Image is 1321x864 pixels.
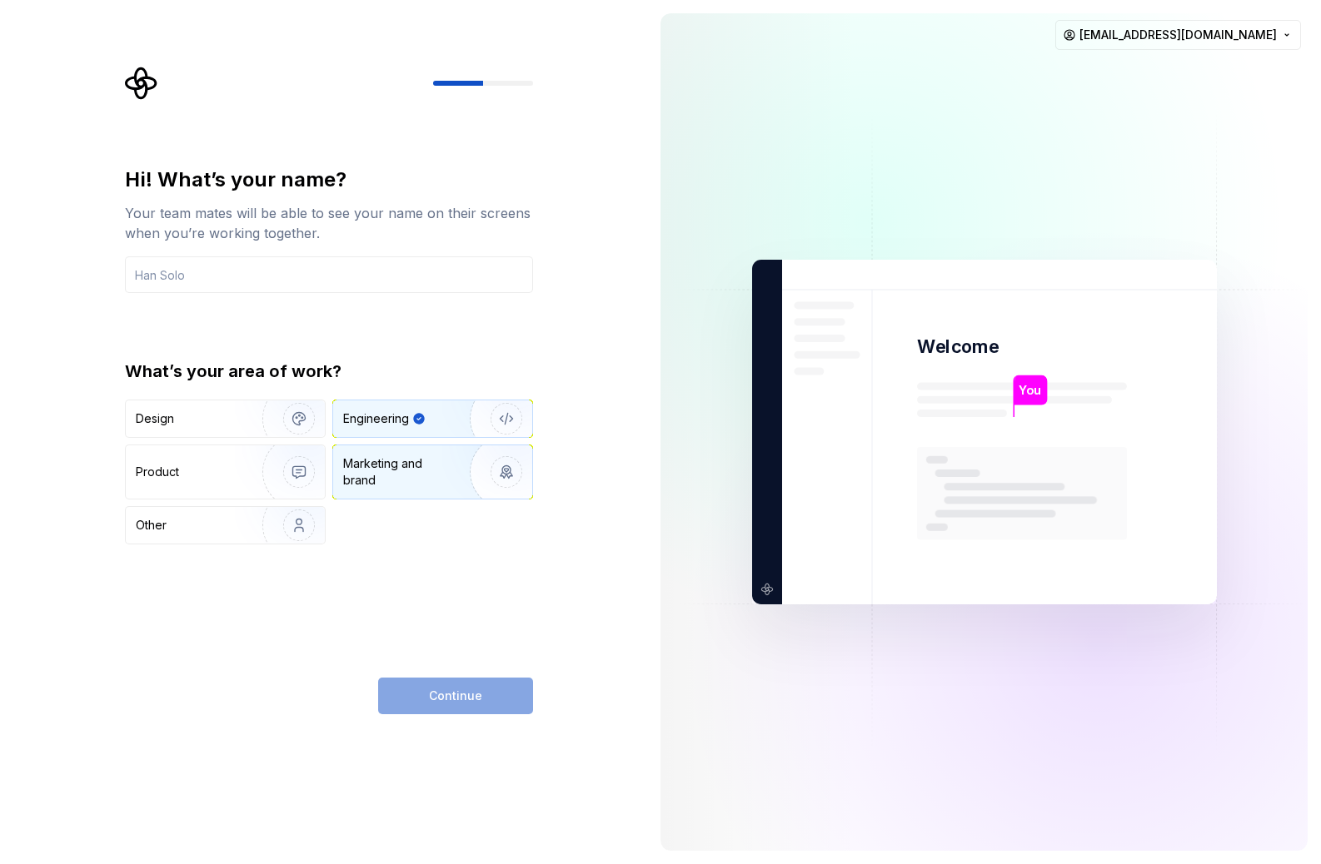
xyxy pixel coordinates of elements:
div: What’s your area of work? [125,360,533,383]
input: Han Solo [125,256,533,293]
div: Engineering [343,410,409,427]
button: [EMAIL_ADDRESS][DOMAIN_NAME] [1055,20,1301,50]
p: You [1019,381,1041,400]
div: Marketing and brand [343,455,456,489]
div: Product [136,464,179,480]
svg: Supernova Logo [125,67,158,100]
div: Other [136,517,167,534]
div: Design [136,410,174,427]
div: Hi! What’s your name? [125,166,533,193]
span: [EMAIL_ADDRESS][DOMAIN_NAME] [1079,27,1277,43]
div: Your team mates will be able to see your name on their screens when you’re working together. [125,203,533,243]
p: Welcome [917,335,999,359]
